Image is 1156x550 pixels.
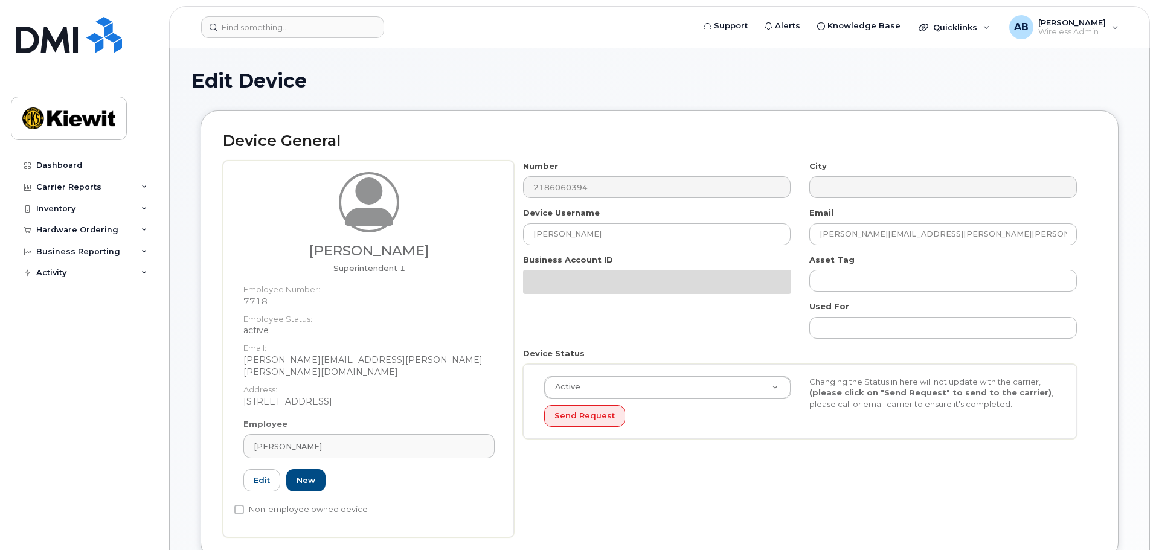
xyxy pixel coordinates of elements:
[234,505,244,514] input: Non-employee owned device
[243,295,495,307] dd: 7718
[545,377,791,398] a: Active
[523,207,600,219] label: Device Username
[243,278,495,295] dt: Employee Number:
[243,336,495,354] dt: Email:
[809,301,849,312] label: Used For
[254,441,322,452] span: [PERSON_NAME]
[243,434,495,458] a: [PERSON_NAME]
[809,161,827,172] label: City
[191,70,1128,91] h1: Edit Device
[809,254,855,266] label: Asset Tag
[243,243,495,258] h3: [PERSON_NAME]
[523,254,613,266] label: Business Account ID
[243,324,495,336] dd: active
[523,348,585,359] label: Device Status
[523,161,558,172] label: Number
[243,418,287,430] label: Employee
[548,382,580,392] span: Active
[223,133,1096,150] h2: Device General
[544,405,625,427] button: Send Request
[243,307,495,325] dt: Employee Status:
[809,388,1052,397] strong: (please click on "Send Request" to send to the carrier)
[243,469,280,491] a: Edit
[800,376,1065,410] div: Changing the Status in here will not update with the carrier, , please call or email carrier to e...
[809,207,833,219] label: Email
[243,354,495,378] dd: [PERSON_NAME][EMAIL_ADDRESS][PERSON_NAME][PERSON_NAME][DOMAIN_NAME]
[243,395,495,408] dd: [STREET_ADDRESS]
[286,469,326,491] a: New
[234,502,368,517] label: Non-employee owned device
[333,263,405,273] span: Job title
[243,378,495,395] dt: Address:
